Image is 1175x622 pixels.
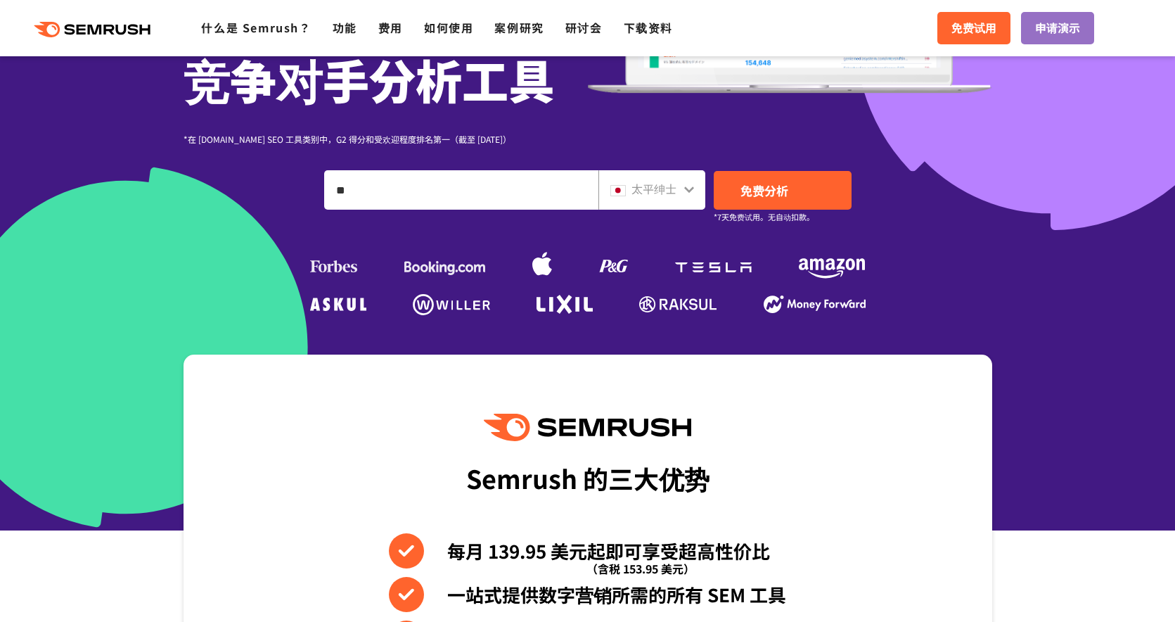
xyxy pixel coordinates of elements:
[494,19,544,36] a: 案例研究
[714,171,852,210] a: 免费分析
[586,560,695,577] font: （含税 153.95 美元）
[424,19,473,36] a: 如何使用
[447,581,786,607] font: 一站式提供数字营销所需的所有 SEM 工具
[937,12,1010,44] a: 免费试用
[201,19,311,36] a: 什么是 Semrush？
[466,459,710,496] font: Semrush 的三大优势
[624,19,673,36] a: 下载资料
[631,180,676,197] font: 太平绅士
[184,133,511,145] font: *在 [DOMAIN_NAME] SEO 工具类别中，G2 得分和受欢迎程度排名第一（截至 [DATE]）
[333,19,357,36] a: 功能
[378,19,403,36] a: 费用
[184,45,555,113] font: 竞争对手分析工具
[951,19,996,36] font: 免费试用
[447,538,770,564] font: 每月 139.95 美元起即可享受超高性价比
[325,171,598,209] input: 输入域名、关键字或 URL
[565,19,603,36] a: 研讨会
[714,211,814,222] font: *7天免费试用。无自动扣款。
[740,182,788,199] font: 免费分析
[1021,12,1094,44] a: 申请演示
[1035,19,1080,36] font: 申请演示
[484,414,691,441] img: Semrush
